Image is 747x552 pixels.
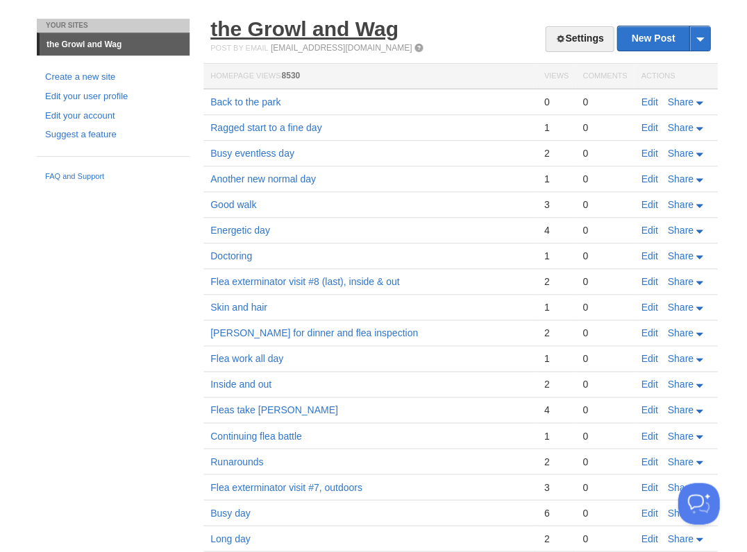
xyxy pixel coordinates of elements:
[544,96,568,108] div: 0
[544,173,568,185] div: 1
[667,96,693,107] span: Share
[210,302,267,313] a: Skin and hair
[281,71,300,80] span: 8530
[544,327,568,339] div: 2
[634,64,717,89] th: Actions
[667,481,693,492] span: Share
[641,225,657,236] a: Edit
[582,198,627,211] div: 0
[582,404,627,416] div: 0
[582,352,627,365] div: 0
[582,481,627,493] div: 0
[210,173,316,184] a: Another new normal day
[678,483,719,524] iframe: Help Scout Beacon - Open
[210,44,268,52] span: Post by Email
[210,353,283,364] a: Flea work all day
[544,404,568,416] div: 4
[667,225,693,236] span: Share
[641,148,657,159] a: Edit
[641,404,657,415] a: Edit
[210,148,294,159] a: Busy eventless day
[40,33,190,55] a: the Growl and Wag
[582,429,627,442] div: 0
[667,404,693,415] span: Share
[582,224,627,236] div: 0
[641,199,657,210] a: Edit
[667,379,693,390] span: Share
[667,250,693,261] span: Share
[641,481,657,492] a: Edit
[641,456,657,467] a: Edit
[544,481,568,493] div: 3
[576,64,634,89] th: Comments
[210,430,302,441] a: Continuing flea battle
[210,379,271,390] a: Inside and out
[667,199,693,210] span: Share
[210,17,398,40] a: the Growl and Wag
[544,301,568,313] div: 1
[617,26,710,51] a: New Post
[544,224,568,236] div: 4
[582,327,627,339] div: 0
[641,122,657,133] a: Edit
[641,353,657,364] a: Edit
[582,532,627,544] div: 0
[45,128,181,142] a: Suggest a feature
[641,173,657,184] a: Edit
[641,302,657,313] a: Edit
[641,250,657,261] a: Edit
[641,507,657,518] a: Edit
[545,26,614,52] a: Settings
[667,302,693,313] span: Share
[641,379,657,390] a: Edit
[210,481,362,492] a: Flea exterminator visit #7, outdoors
[582,275,627,288] div: 0
[37,19,190,33] li: Your Sites
[544,429,568,442] div: 1
[582,378,627,390] div: 0
[544,378,568,390] div: 2
[667,122,693,133] span: Share
[210,276,399,287] a: Flea exterminator visit #8 (last), inside & out
[641,533,657,544] a: Edit
[210,122,321,133] a: Ragged start to a fine day
[582,96,627,108] div: 0
[544,506,568,519] div: 6
[667,507,693,518] span: Share
[667,533,693,544] span: Share
[582,506,627,519] div: 0
[210,404,338,415] a: Fleas take [PERSON_NAME]
[544,275,568,288] div: 2
[582,147,627,159] div: 0
[641,276,657,287] a: Edit
[544,147,568,159] div: 2
[271,43,412,53] a: [EMAIL_ADDRESS][DOMAIN_NAME]
[641,430,657,441] a: Edit
[544,250,568,262] div: 1
[210,250,252,261] a: Doctoring
[537,64,575,89] th: Views
[582,173,627,185] div: 0
[544,532,568,544] div: 2
[667,148,693,159] span: Share
[667,173,693,184] span: Share
[667,327,693,338] span: Share
[582,301,627,313] div: 0
[544,352,568,365] div: 1
[667,430,693,441] span: Share
[45,89,181,104] a: Edit your user profile
[667,276,693,287] span: Share
[203,64,537,89] th: Homepage Views
[667,456,693,467] span: Share
[45,171,181,183] a: FAQ and Support
[641,327,657,338] a: Edit
[667,353,693,364] span: Share
[210,327,418,338] a: [PERSON_NAME] for dinner and flea inspection
[544,198,568,211] div: 3
[641,96,657,107] a: Edit
[210,507,251,518] a: Busy day
[582,121,627,134] div: 0
[582,250,627,262] div: 0
[210,456,263,467] a: Runarounds
[582,455,627,467] div: 0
